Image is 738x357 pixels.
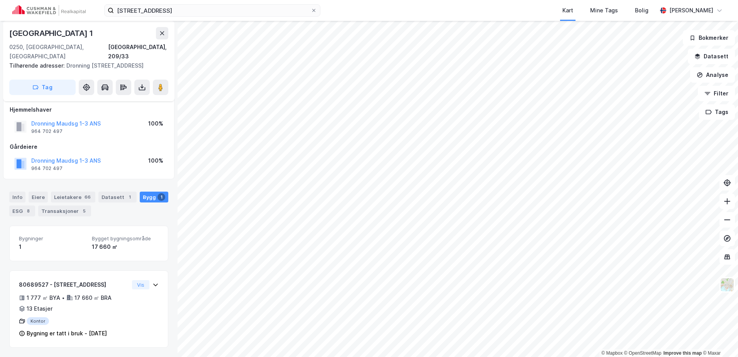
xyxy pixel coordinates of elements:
[38,206,91,216] div: Transaksjoner
[9,206,35,216] div: ESG
[148,119,163,128] div: 100%
[9,61,162,70] div: Dronning [STREET_ADDRESS]
[80,207,88,215] div: 5
[92,242,159,252] div: 17 660 ㎡
[9,42,108,61] div: 0250, [GEOGRAPHIC_DATA], [GEOGRAPHIC_DATA]
[635,6,648,15] div: Bolig
[562,6,573,15] div: Kart
[24,207,32,215] div: 8
[590,6,618,15] div: Mine Tags
[31,165,63,172] div: 964 702 497
[31,128,63,134] div: 964 702 497
[688,49,735,64] button: Datasett
[114,5,311,16] input: Søk på adresse, matrikkel, gårdeiere, leietakere eller personer
[74,293,112,303] div: 17 660 ㎡ BRA
[148,156,163,165] div: 100%
[27,329,107,338] div: Bygning er tatt i bruk - [DATE]
[92,235,159,242] span: Bygget bygningsområde
[9,27,95,39] div: [GEOGRAPHIC_DATA] 1
[83,193,92,201] div: 66
[699,104,735,120] button: Tags
[664,350,702,356] a: Improve this map
[720,277,735,292] img: Z
[9,192,25,202] div: Info
[9,62,66,69] span: Tilhørende adresser:
[669,6,713,15] div: [PERSON_NAME]
[27,293,60,303] div: 1 777 ㎡ BYA
[29,192,48,202] div: Eiere
[19,242,86,252] div: 1
[132,280,149,289] button: Vis
[10,142,168,151] div: Gårdeiere
[140,192,168,202] div: Bygg
[699,320,738,357] iframe: Chat Widget
[624,350,662,356] a: OpenStreetMap
[690,67,735,83] button: Analyse
[51,192,95,202] div: Leietakere
[12,5,86,16] img: cushman-wakefield-realkapital-logo.202ea83816669bd177139c58696a8fa1.svg
[98,192,137,202] div: Datasett
[9,80,76,95] button: Tag
[126,193,134,201] div: 1
[683,30,735,46] button: Bokmerker
[27,304,52,313] div: 13 Etasjer
[19,235,86,242] span: Bygninger
[157,193,165,201] div: 1
[698,86,735,101] button: Filter
[699,320,738,357] div: Kontrollprogram for chat
[601,350,623,356] a: Mapbox
[62,295,65,301] div: •
[108,42,168,61] div: [GEOGRAPHIC_DATA], 209/33
[10,105,168,114] div: Hjemmelshaver
[19,280,129,289] div: 80689527 - [STREET_ADDRESS]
